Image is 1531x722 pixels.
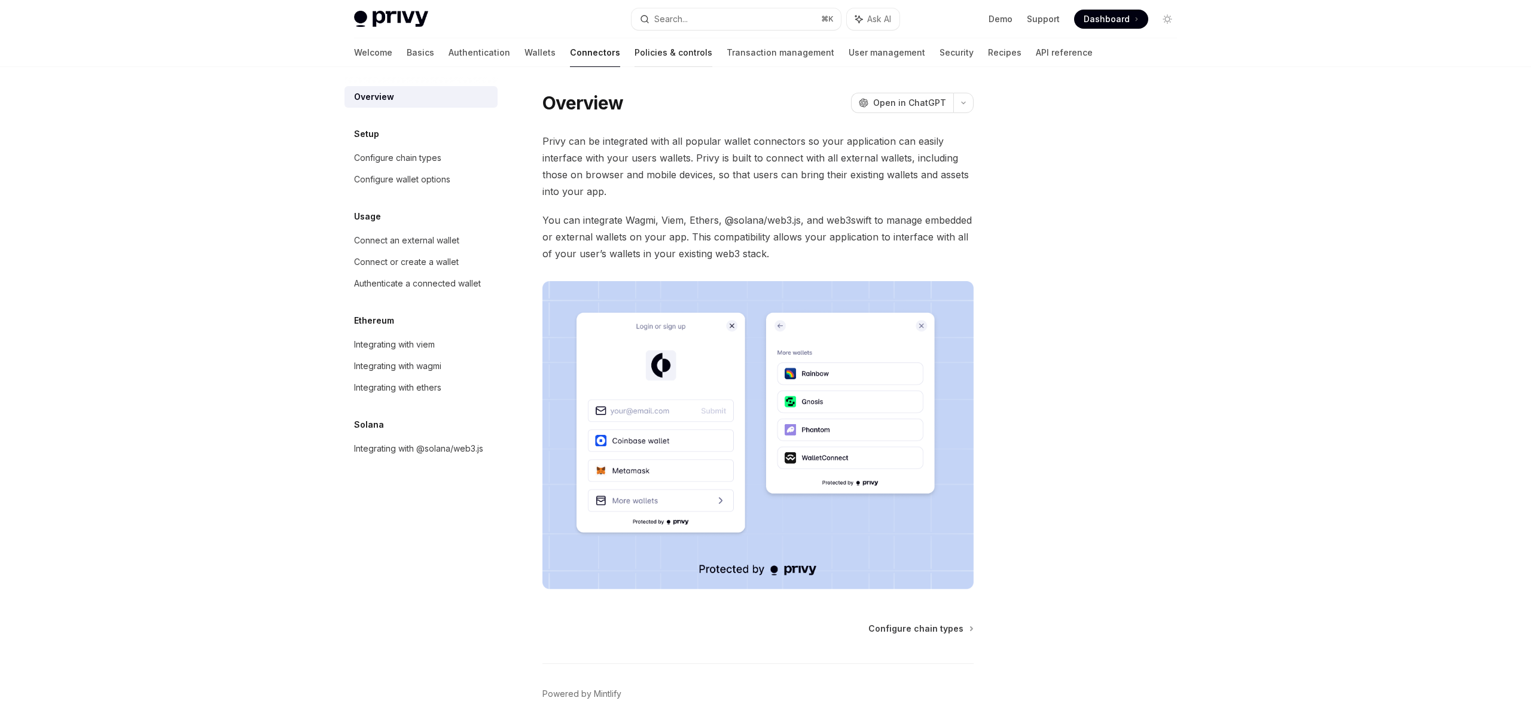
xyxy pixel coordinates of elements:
span: Open in ChatGPT [873,97,946,109]
h5: Usage [354,209,381,224]
a: Wallets [524,38,556,67]
a: Integrating with @solana/web3.js [344,438,498,459]
a: Authenticate a connected wallet [344,273,498,294]
a: Configure wallet options [344,169,498,190]
h5: Ethereum [354,313,394,328]
a: Powered by Mintlify [542,688,621,700]
a: Integrating with ethers [344,377,498,398]
a: Connectors [570,38,620,67]
div: Configure wallet options [354,172,450,187]
span: You can integrate Wagmi, Viem, Ethers, @solana/web3.js, and web3swift to manage embedded or exter... [542,212,974,262]
a: User management [849,38,925,67]
h5: Setup [354,127,379,141]
a: Recipes [988,38,1021,67]
a: Configure chain types [344,147,498,169]
a: Transaction management [727,38,834,67]
a: Security [940,38,974,67]
img: light logo [354,11,428,28]
div: Configure chain types [354,151,441,165]
div: Integrating with viem [354,337,435,352]
div: Authenticate a connected wallet [354,276,481,291]
div: Integrating with wagmi [354,359,441,373]
a: Configure chain types [868,623,972,635]
h5: Solana [354,418,384,432]
a: Connect or create a wallet [344,251,498,273]
button: Ask AI [847,8,899,30]
a: Demo [989,13,1012,25]
a: Overview [344,86,498,108]
button: Search...⌘K [632,8,841,30]
button: Toggle dark mode [1158,10,1177,29]
a: Integrating with wagmi [344,355,498,377]
a: Authentication [449,38,510,67]
div: Integrating with @solana/web3.js [354,441,483,456]
a: API reference [1036,38,1093,67]
a: Dashboard [1074,10,1148,29]
img: Connectors3 [542,281,974,589]
div: Connect or create a wallet [354,255,459,269]
a: Basics [407,38,434,67]
a: Integrating with viem [344,334,498,355]
a: Welcome [354,38,392,67]
div: Integrating with ethers [354,380,441,395]
span: Dashboard [1084,13,1130,25]
a: Support [1027,13,1060,25]
div: Search... [654,12,688,26]
button: Open in ChatGPT [851,93,953,113]
span: Ask AI [867,13,891,25]
a: Connect an external wallet [344,230,498,251]
h1: Overview [542,92,623,114]
span: Configure chain types [868,623,963,635]
div: Connect an external wallet [354,233,459,248]
span: ⌘ K [821,14,834,24]
a: Policies & controls [635,38,712,67]
span: Privy can be integrated with all popular wallet connectors so your application can easily interfa... [542,133,974,200]
div: Overview [354,90,394,104]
